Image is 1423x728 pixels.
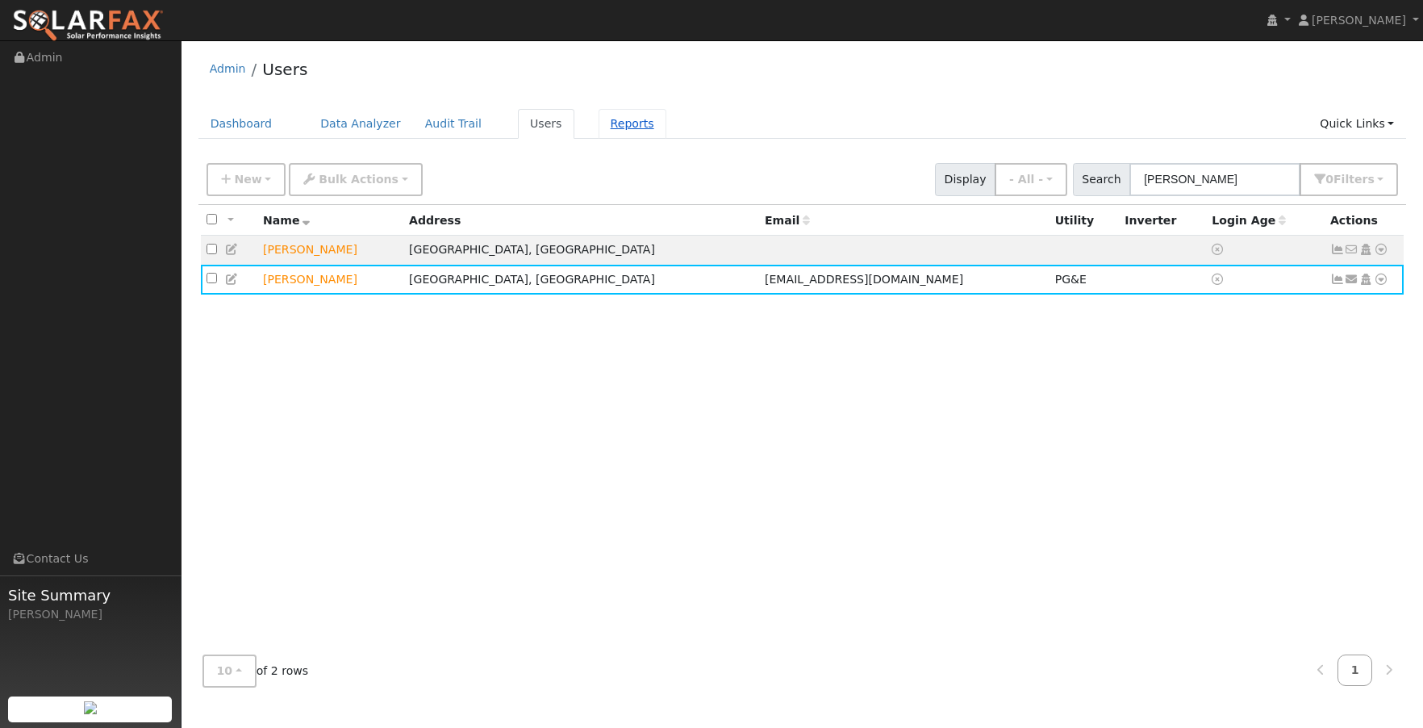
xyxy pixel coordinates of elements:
span: Bulk Actions [319,173,399,186]
td: [GEOGRAPHIC_DATA], [GEOGRAPHIC_DATA] [403,236,759,266]
span: PG&E [1055,273,1087,286]
a: Edit User [225,273,240,286]
div: Address [409,212,753,229]
button: - All - [995,163,1067,196]
div: Utility [1055,212,1113,229]
a: danielp563@sbcglobal.net [1345,271,1359,288]
a: Login As [1358,243,1373,256]
a: Audit Trail [413,109,494,139]
a: Data Analyzer [308,109,413,139]
span: [PERSON_NAME] [1312,14,1406,27]
button: New [207,163,286,196]
a: Other actions [1374,271,1388,288]
span: Display [935,163,995,196]
a: Users [518,109,574,139]
td: [GEOGRAPHIC_DATA], [GEOGRAPHIC_DATA] [403,265,759,295]
input: Search [1129,163,1300,196]
span: [EMAIL_ADDRESS][DOMAIN_NAME] [765,273,963,286]
img: retrieve [84,701,97,714]
span: 10 [217,664,233,677]
button: 0Filters [1300,163,1398,196]
a: Dashboard [198,109,285,139]
span: Name [263,214,311,227]
span: Filter [1333,173,1375,186]
a: Quick Links [1308,109,1406,139]
div: [PERSON_NAME] [8,606,173,623]
a: Admin [210,62,246,75]
a: 1 [1337,655,1373,686]
img: SolarFax [12,9,164,43]
span: s [1367,173,1374,186]
a: Reports [599,109,666,139]
span: New [234,173,261,186]
button: 10 [202,655,257,688]
i: No email address [1345,244,1359,255]
span: of 2 rows [202,655,309,688]
span: Search [1073,163,1130,196]
div: Actions [1330,212,1398,229]
td: Lead [257,265,403,295]
span: Email [765,214,810,227]
a: Edit User [225,243,240,256]
td: Lead [257,236,403,266]
a: No login access [1212,243,1226,256]
a: Show Graph [1330,273,1345,286]
a: Not connected [1330,243,1345,256]
a: Other actions [1374,241,1388,258]
button: Bulk Actions [289,163,422,196]
a: Login As [1358,273,1373,286]
span: Days since last login [1212,214,1286,227]
a: Users [262,60,307,79]
span: Site Summary [8,584,173,606]
div: Inverter [1125,212,1200,229]
a: No login access [1212,273,1226,286]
